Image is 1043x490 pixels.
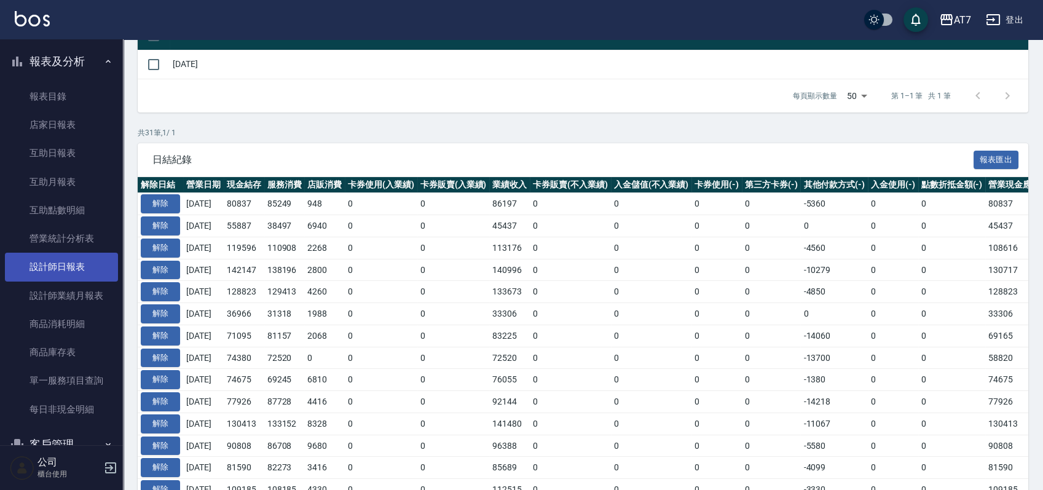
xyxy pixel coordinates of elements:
a: 互助月報表 [5,168,118,196]
h5: 公司 [37,456,100,468]
td: 0 [868,457,918,479]
td: 74675 [224,369,264,391]
td: 31318 [264,303,305,325]
td: 0 [691,457,742,479]
a: 互助點數明細 [5,196,118,224]
td: 0 [417,413,490,435]
td: 129413 [264,281,305,303]
td: [DATE] [183,325,224,347]
td: 0 [918,413,986,435]
td: 0 [345,325,417,347]
td: 0 [611,457,692,479]
td: 130717 [985,259,1043,281]
td: 2068 [304,325,345,347]
td: 0 [868,237,918,259]
td: 0 [611,215,692,237]
td: 0 [868,325,918,347]
td: 0 [918,347,986,369]
td: 0 [868,413,918,435]
td: 76055 [489,369,530,391]
td: 0 [417,237,490,259]
td: 77926 [985,391,1043,413]
td: 45437 [489,215,530,237]
td: 0 [742,347,801,369]
td: 0 [530,215,611,237]
td: 83225 [489,325,530,347]
td: 1988 [304,303,345,325]
td: 0 [691,259,742,281]
button: 解除 [141,304,180,323]
p: 櫃台使用 [37,468,100,480]
a: 每日非現金明細 [5,395,118,424]
td: [DATE] [183,259,224,281]
a: 商品庫存表 [5,338,118,366]
td: 948 [304,193,345,215]
th: 其他付款方式(-) [800,177,868,193]
td: 0 [742,435,801,457]
button: 解除 [141,239,180,258]
td: 0 [691,347,742,369]
td: [DATE] [183,413,224,435]
td: 0 [742,457,801,479]
a: 營業統計分析表 [5,224,118,253]
td: 0 [530,259,611,281]
th: 解除日結 [138,177,183,193]
td: -13700 [800,347,868,369]
td: 128823 [985,281,1043,303]
td: 0 [611,391,692,413]
td: -4560 [800,237,868,259]
td: 130413 [224,413,264,435]
td: 0 [417,259,490,281]
td: 85249 [264,193,305,215]
td: 0 [691,281,742,303]
td: 0 [530,369,611,391]
a: 店家日報表 [5,111,118,139]
td: 0 [918,325,986,347]
td: 0 [345,435,417,457]
td: 92144 [489,391,530,413]
td: 80837 [985,193,1043,215]
td: 0 [742,193,801,215]
td: 2268 [304,237,345,259]
td: [DATE] [183,435,224,457]
td: 0 [742,413,801,435]
td: 0 [345,413,417,435]
td: 0 [691,325,742,347]
td: 0 [800,215,868,237]
td: 0 [691,193,742,215]
td: 74675 [985,369,1043,391]
td: 0 [742,391,801,413]
th: 入金儲值(不入業績) [611,177,692,193]
td: -14218 [800,391,868,413]
td: -10279 [800,259,868,281]
img: Logo [15,11,50,26]
td: 0 [417,325,490,347]
td: 0 [918,237,986,259]
td: 4260 [304,281,345,303]
td: 0 [691,391,742,413]
td: 0 [417,457,490,479]
td: 0 [918,193,986,215]
td: 0 [868,303,918,325]
a: 報表匯出 [974,153,1019,165]
td: 0 [611,281,692,303]
button: 解除 [141,194,180,213]
td: 133152 [264,413,305,435]
td: 0 [691,435,742,457]
td: 0 [868,281,918,303]
td: 0 [868,435,918,457]
div: 50 [842,79,872,113]
td: 0 [868,347,918,369]
td: 133673 [489,281,530,303]
td: 140996 [489,259,530,281]
a: 商品消耗明細 [5,310,118,338]
button: 報表及分析 [5,45,118,77]
td: 69165 [985,325,1043,347]
td: 0 [530,457,611,479]
td: 58820 [985,347,1043,369]
button: save [903,7,928,32]
td: 2800 [304,259,345,281]
td: 9680 [304,435,345,457]
td: 0 [918,215,986,237]
th: 卡券使用(入業績) [345,177,417,193]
